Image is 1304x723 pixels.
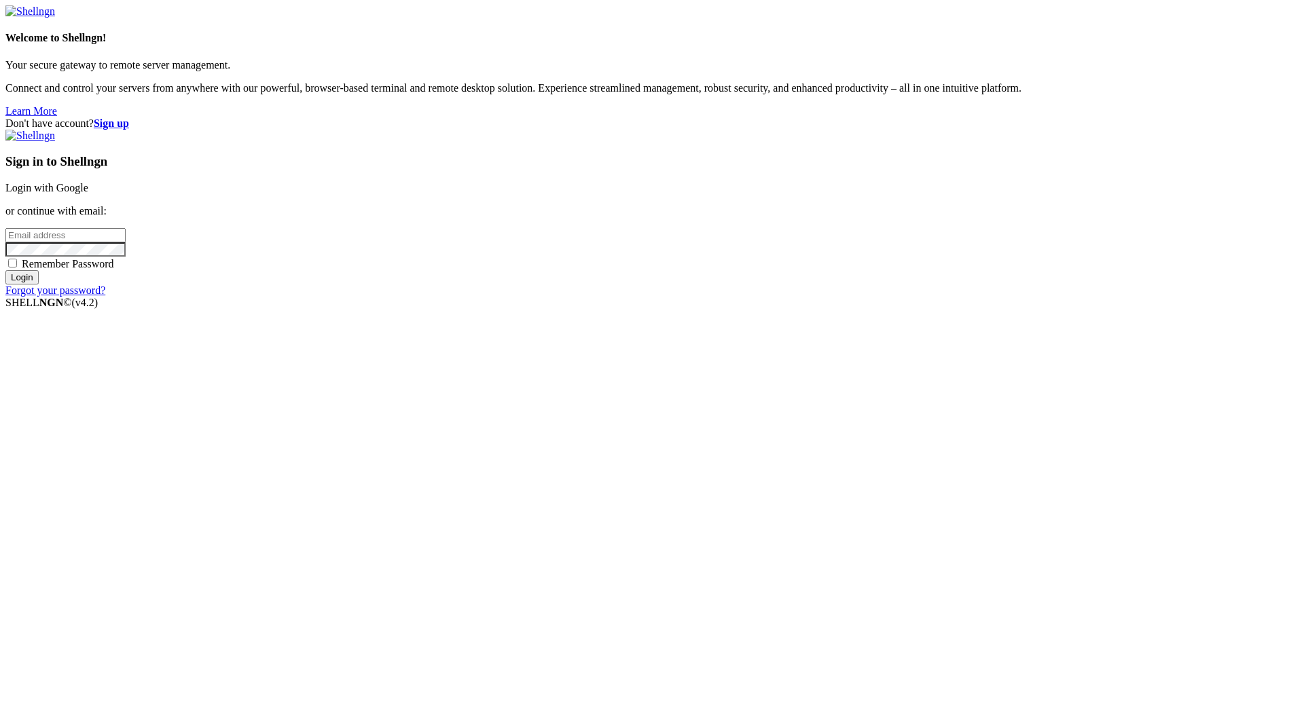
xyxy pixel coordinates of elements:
h4: Welcome to Shellngn! [5,32,1299,44]
span: Remember Password [22,258,114,270]
a: Learn More [5,105,57,117]
span: SHELL © [5,297,98,308]
p: Your secure gateway to remote server management. [5,59,1299,71]
input: Email address [5,228,126,242]
b: NGN [39,297,64,308]
span: 4.2.0 [72,297,98,308]
p: Connect and control your servers from anywhere with our powerful, browser-based terminal and remo... [5,82,1299,94]
a: Login with Google [5,182,88,193]
p: or continue with email: [5,205,1299,217]
input: Login [5,270,39,284]
input: Remember Password [8,259,17,267]
a: Sign up [94,117,129,129]
h3: Sign in to Shellngn [5,154,1299,169]
a: Forgot your password? [5,284,105,296]
img: Shellngn [5,130,55,142]
div: Don't have account? [5,117,1299,130]
img: Shellngn [5,5,55,18]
